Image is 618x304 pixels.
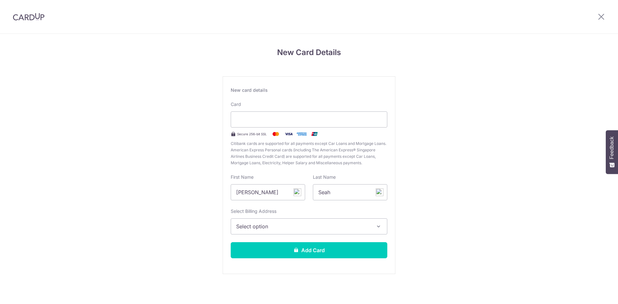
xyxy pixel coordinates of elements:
[606,130,618,174] button: Feedback - Show survey
[236,223,370,230] span: Select option
[223,47,395,58] h4: New Card Details
[294,188,301,196] img: npw-badge-icon-locked.svg
[13,13,44,21] img: CardUp
[313,174,336,180] label: Last Name
[231,184,305,200] input: Cardholder First Name
[231,101,241,108] label: Card
[231,174,254,180] label: First Name
[295,130,308,138] img: .alt.amex
[231,140,387,166] span: Citibank cards are supported for all payments except Car Loans and Mortgage Loans. American Expre...
[231,242,387,258] button: Add Card
[236,116,382,123] iframe: Secure card payment input frame
[313,184,387,200] input: Cardholder Last Name
[609,137,615,159] span: Feedback
[269,130,282,138] img: Mastercard
[231,218,387,234] button: Select option
[237,131,267,137] span: Secure 256-bit SSL
[577,285,612,301] iframe: Opens a widget where you can find more information
[308,130,321,138] img: .alt.unionpay
[376,188,383,196] img: npw-badge-icon-locked.svg
[282,130,295,138] img: Visa
[231,87,387,93] div: New card details
[231,208,276,214] label: Select Billing Address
